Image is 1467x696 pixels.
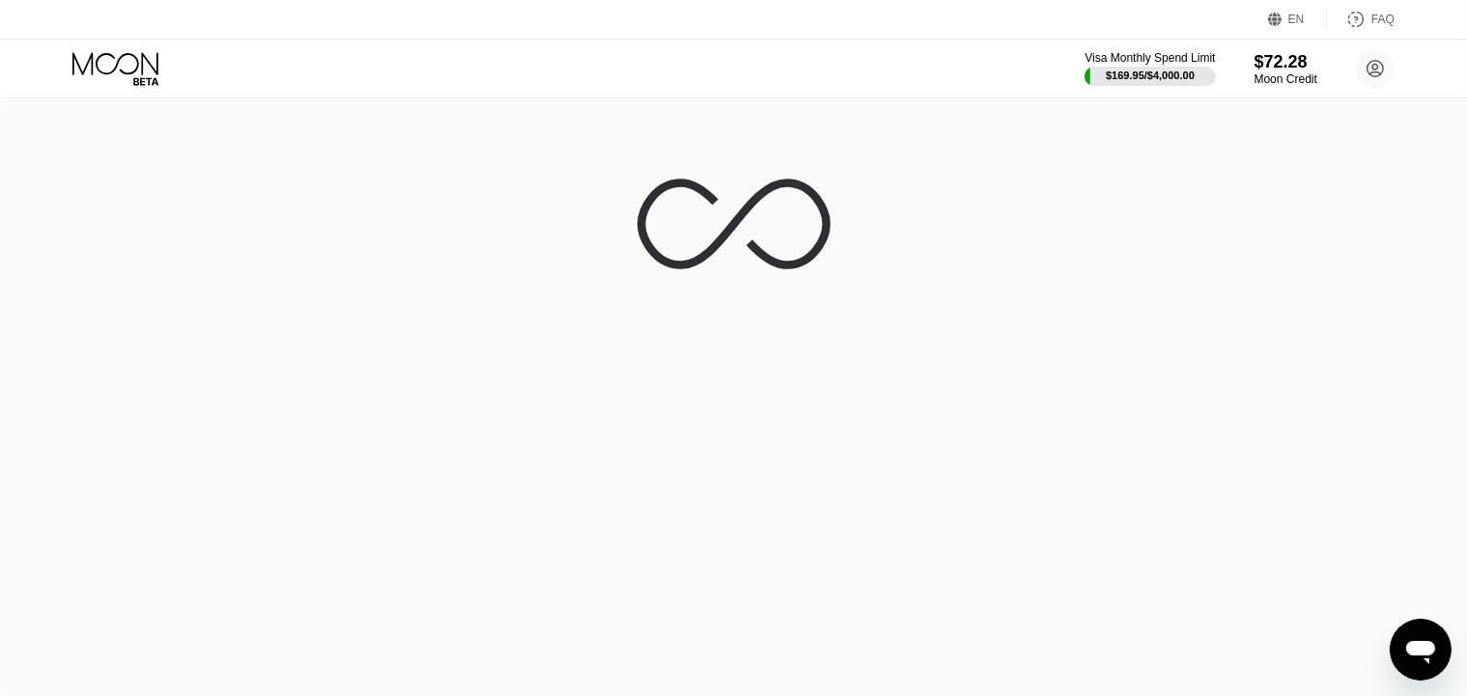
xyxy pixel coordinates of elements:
div: Moon Credit [1255,72,1317,86]
div: FAQ [1327,10,1395,29]
div: $72.28 [1255,52,1317,72]
div: $169.95 / $4,000.00 [1106,70,1195,81]
div: Visa Monthly Spend Limit [1085,51,1215,65]
div: $72.28Moon Credit [1255,52,1317,86]
div: Visa Monthly Spend Limit$169.95/$4,000.00 [1085,51,1215,86]
div: EN [1268,10,1327,29]
iframe: Button to launch messaging window [1390,619,1452,681]
div: FAQ [1371,13,1395,26]
div: EN [1288,13,1305,26]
